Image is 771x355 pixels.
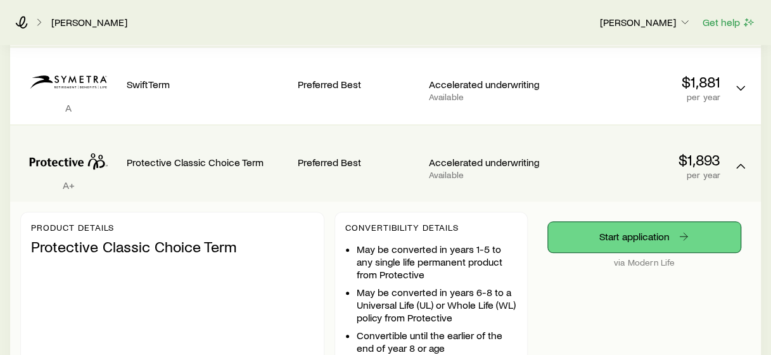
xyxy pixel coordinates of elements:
button: [PERSON_NAME] [599,15,692,30]
p: Protective Classic Choice Term [127,156,288,169]
p: A+ [20,179,117,191]
li: May be converted in years 1-5 to any single life permanent product from Protective [357,243,517,281]
a: [PERSON_NAME] [51,16,128,29]
a: Start application [548,222,741,252]
p: Available [429,170,550,180]
p: Accelerated underwriting [429,156,550,169]
p: Preferred Best [298,78,419,91]
p: Accelerated underwriting [429,78,550,91]
p: via Modern Life [548,257,741,268]
p: $1,881 [559,73,720,91]
p: Product details [31,223,314,233]
p: per year [559,92,720,102]
p: SwiftTerm [127,78,288,91]
p: [PERSON_NAME] [600,16,691,29]
p: per year [559,170,720,180]
p: Available [429,92,550,102]
li: May be converted in years 6-8 to a Universal Life (UL) or Whole Life (WL) policy from Protective [357,286,517,324]
p: Convertibility Details [345,223,517,233]
p: Preferred Best [298,156,419,169]
p: Protective Classic Choice Term [31,238,314,255]
button: Get help [702,15,756,30]
p: A [20,101,117,114]
p: $1,893 [559,151,720,169]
